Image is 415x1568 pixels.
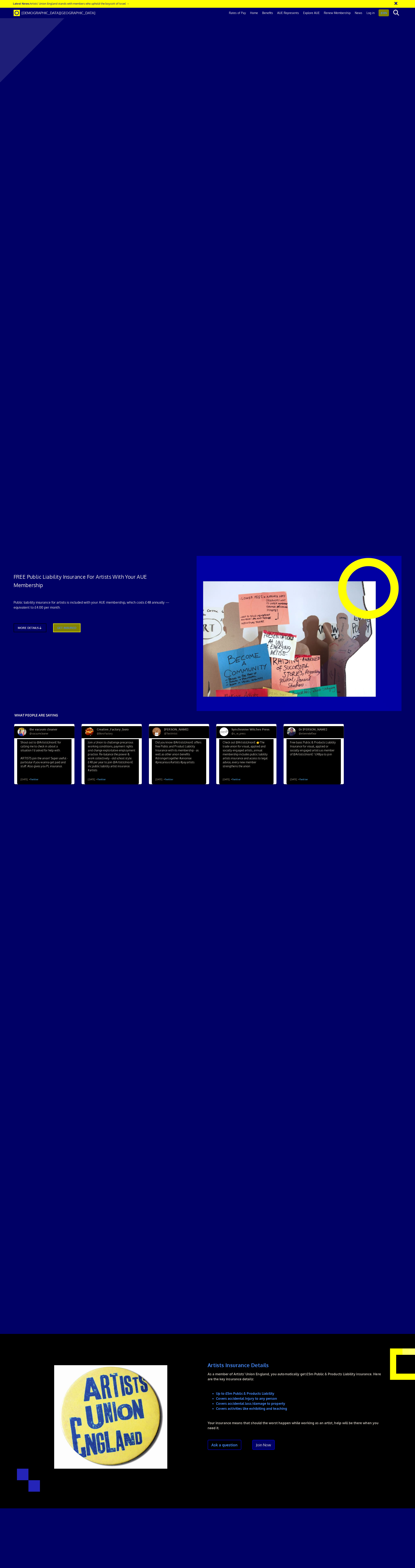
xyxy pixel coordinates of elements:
p: As a member of Artists’ Union England, you automatically get £5m Public & Products Liability insu... [208,1371,383,1381]
span: @TextArtist [164,732,177,735]
span: Synchronise Witches Press [228,727,268,736]
span: [PERSON_NAME] [161,727,201,736]
a: Log in [364,8,377,18]
span: [DATE] • [155,776,173,782]
li: Covers accidental loss/damage to property [216,1401,383,1406]
a: MORE DETAILS [14,623,47,632]
p: Check out @ArtistsUnionE 👉The trade union for visual, applied and socially engaged artists, annua... [219,739,273,784]
a: Join Now [252,1439,275,1449]
a: Twitter [232,778,240,781]
h2: Artists Insurance Details [208,1361,383,1369]
a: AUE Represents [275,8,301,18]
span: @BoroFactory [97,732,113,735]
a: Twitter [299,778,308,781]
a: Join [378,9,389,16]
span: @etiennelefleur [299,732,316,735]
p: Join a Union to challenge precarious working conditions, payment rights and change exploitative e... [84,739,139,784]
a: Home [248,8,260,18]
li: Up to £5m Public & Products Liability [216,1391,383,1396]
span: [DEMOGRAPHIC_DATA][GEOGRAPHIC_DATA] [22,11,95,15]
a: Benefits [260,8,275,18]
a: Twitter [97,778,106,781]
a: News [352,8,364,18]
a: Ask a question [208,1439,241,1449]
span: [DATE] • [88,776,106,782]
a: Latest News:Artists’ Union England stands with members who uphold the boycott of Israel → [13,2,129,5]
p: Did you know @ArtistsUnionE offers free Public and Product Liability Insurance with its membershi... [152,739,206,784]
span: [DATE] • [222,776,240,782]
h1: FREE Public Liability Insurance For Artists With Your AUE Membership [14,572,172,589]
a: Twitter [165,778,173,781]
span: [DATE] • [290,776,308,782]
a: GET INSURED [53,623,80,632]
p: Free basic Public & Products Liability Insurance for visual, applied or socially engaged artists ... [286,739,341,784]
p: Public liability insurance for artists is included with your AUE membership, which costs £48 annu... [14,600,172,610]
span: @s_w_press [231,732,246,735]
span: Dr [PERSON_NAME] [296,727,336,736]
a: Explore AUE [301,8,322,18]
span: @vacuumcleaner [29,732,48,735]
span: Creative_Factory_boro [94,727,134,736]
span: the vacuum cleaner [26,727,66,736]
a: Rates of Pay [227,8,248,18]
a: Renew Membership [322,8,352,18]
a: Brand [DEMOGRAPHIC_DATA][GEOGRAPHIC_DATA] [10,8,98,18]
a: Twitter [30,778,38,781]
span: [DATE] • [20,776,38,782]
strong: Latest News: [13,2,30,5]
p: Your insurance means that should the worst happen while working as an artist, help will be there ... [208,1420,383,1430]
li: Covers activities like exhibiting and teaching [216,1406,383,1411]
li: Covers accidental Injury to any person [216,1396,383,1401]
button: search [390,8,402,17]
p: Shout out to @ArtistsUnionE for calling me to check in about a situation I’d asked for help with.... [17,739,71,784]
